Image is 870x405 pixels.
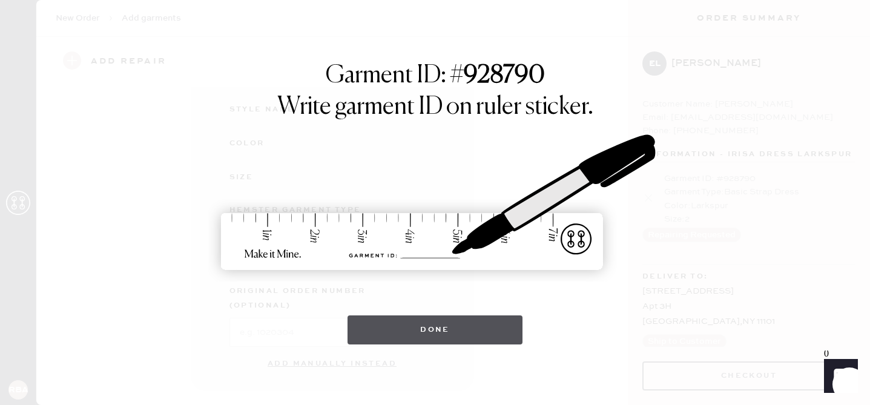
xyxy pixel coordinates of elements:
[348,315,522,344] button: Done
[277,93,593,122] h1: Write garment ID on ruler sticker.
[208,104,662,303] img: ruler-sticker-sharpie.svg
[812,351,865,403] iframe: Front Chat
[326,61,545,93] h1: Garment ID: #
[464,64,545,88] strong: 928790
